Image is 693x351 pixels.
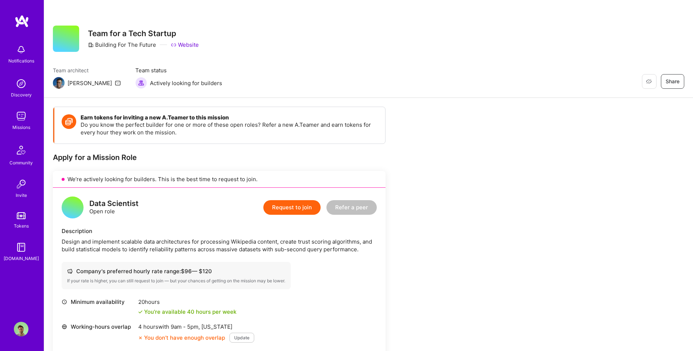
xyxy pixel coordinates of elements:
h4: Earn tokens for inviting a new A.Teamer to this mission [81,114,378,121]
div: 4 hours with [US_STATE] [138,323,254,331]
img: bell [14,42,28,57]
div: Description [62,227,377,235]
div: Missions [12,123,30,131]
a: User Avatar [12,322,30,336]
span: Team status [135,66,222,74]
div: Discovery [11,91,32,99]
span: 9am - 5pm , [169,323,201,330]
i: icon CloseOrange [138,336,143,340]
div: You're available 40 hours per week [138,308,236,316]
img: tokens [17,212,26,219]
span: Share [666,78,680,85]
div: Working-hours overlap [62,323,135,331]
div: Building For The Future [88,41,156,49]
img: teamwork [14,109,28,123]
img: guide book [14,240,28,255]
div: Design and implement scalable data architectures for processing Wikipedia content, create trust s... [62,238,377,253]
div: Apply for a Mission Role [53,153,386,162]
div: Invite [16,191,27,199]
div: [DOMAIN_NAME] [4,255,39,262]
div: Tokens [14,222,29,230]
img: logo [15,15,29,28]
span: Team architect [53,66,121,74]
div: If your rate is higher, you can still request to join — but your chances of getting on the missio... [67,278,285,284]
div: Open role [89,200,139,215]
div: You don’t have enough overlap [138,334,225,342]
img: User Avatar [14,322,28,336]
img: discovery [14,76,28,91]
i: icon CompanyGray [88,42,94,48]
a: Website [171,41,199,49]
img: Team Architect [53,77,65,89]
i: icon Check [138,310,143,314]
button: Request to join [263,200,321,215]
i: icon Clock [62,299,67,305]
div: [PERSON_NAME] [67,79,112,87]
div: Company's preferred hourly rate range: $ 96 — $ 120 [67,267,285,275]
div: 20 hours [138,298,236,306]
i: icon Cash [67,268,73,274]
img: Invite [14,177,28,191]
button: Update [229,333,254,343]
div: Notifications [8,57,34,65]
button: Refer a peer [326,200,377,215]
img: Community [12,141,30,159]
div: Data Scientist [89,200,139,207]
div: Minimum availability [62,298,135,306]
button: Share [661,74,684,89]
img: Token icon [62,114,76,129]
div: We’re actively looking for builders. This is the best time to request to join. [53,171,386,188]
div: Community [9,159,33,167]
span: Actively looking for builders [150,79,222,87]
i: icon World [62,324,67,329]
i: icon EyeClosed [646,79,652,84]
i: icon Mail [115,80,121,86]
h3: Team for a Tech Startup [88,29,199,38]
p: Do you know the perfect builder for one or more of these open roles? Refer a new A.Teamer and ear... [81,121,378,136]
img: Actively looking for builders [135,77,147,89]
